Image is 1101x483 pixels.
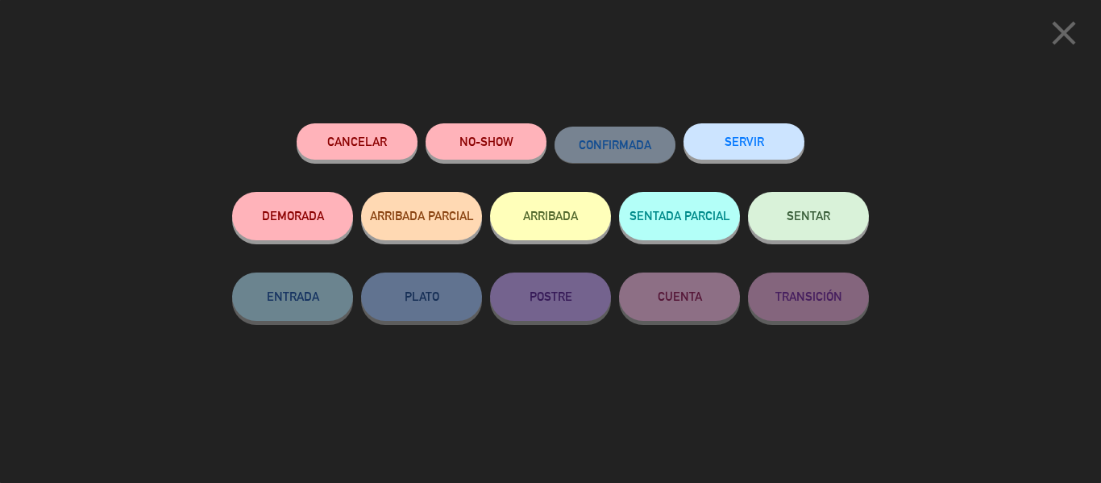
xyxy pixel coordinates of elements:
[619,192,740,240] button: SENTADA PARCIAL
[579,138,651,152] span: CONFIRMADA
[1044,13,1084,53] i: close
[555,127,675,163] button: CONFIRMADA
[748,192,869,240] button: SENTAR
[232,192,353,240] button: DEMORADA
[361,192,482,240] button: ARRIBADA PARCIAL
[787,209,830,223] span: SENTAR
[232,273,353,321] button: ENTRADA
[370,209,474,223] span: ARRIBADA PARCIAL
[490,192,611,240] button: ARRIBADA
[361,273,482,321] button: PLATO
[1039,12,1089,60] button: close
[748,273,869,321] button: TRANSICIÓN
[426,123,546,160] button: NO-SHOW
[297,123,418,160] button: Cancelar
[490,273,611,321] button: POSTRE
[619,273,740,321] button: CUENTA
[683,123,804,160] button: SERVIR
